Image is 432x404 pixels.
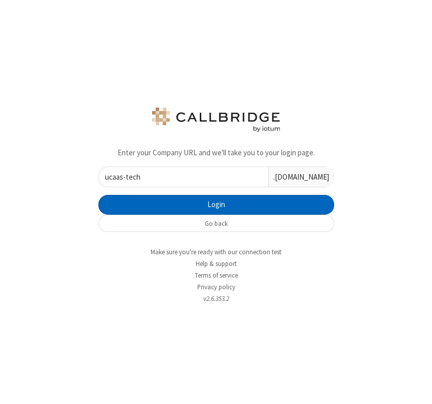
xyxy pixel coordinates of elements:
[195,271,238,280] a: Terms of service
[268,167,334,187] div: .[DOMAIN_NAME]
[98,195,334,215] button: Login
[98,215,334,232] button: Go back
[196,259,237,268] a: Help & support
[151,248,281,256] a: Make sure you're ready with our connection test
[98,147,334,159] p: Enter your Company URL and we'll take you to your login page.
[99,167,268,187] input: eg. my-company-name
[150,108,282,132] img: logo.png
[197,283,235,291] a: Privacy policy
[91,294,342,304] li: v2.6.353.2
